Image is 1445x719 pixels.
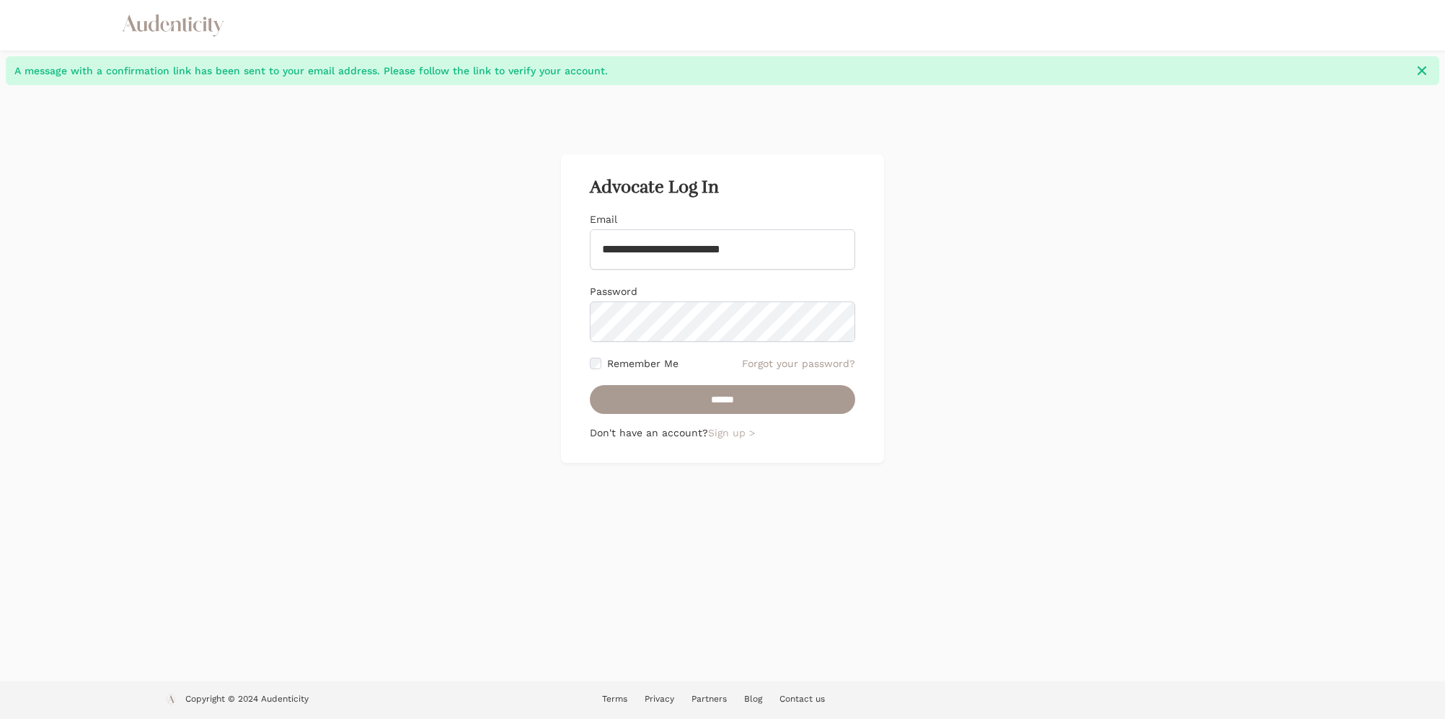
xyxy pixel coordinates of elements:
[779,694,825,704] a: Contact us
[645,694,674,704] a: Privacy
[744,694,762,704] a: Blog
[590,425,855,440] p: Don't have an account?
[590,213,617,225] label: Email
[590,177,855,198] h2: Advocate Log In
[590,286,637,297] label: Password
[691,694,727,704] a: Partners
[708,427,755,438] a: Sign up >
[742,356,855,371] a: Forgot your password?
[185,693,309,707] p: Copyright © 2024 Audenticity
[602,694,627,704] a: Terms
[607,356,679,371] label: Remember Me
[14,63,1406,78] span: A message with a confirmation link has been sent to your email address. Please follow the link to...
